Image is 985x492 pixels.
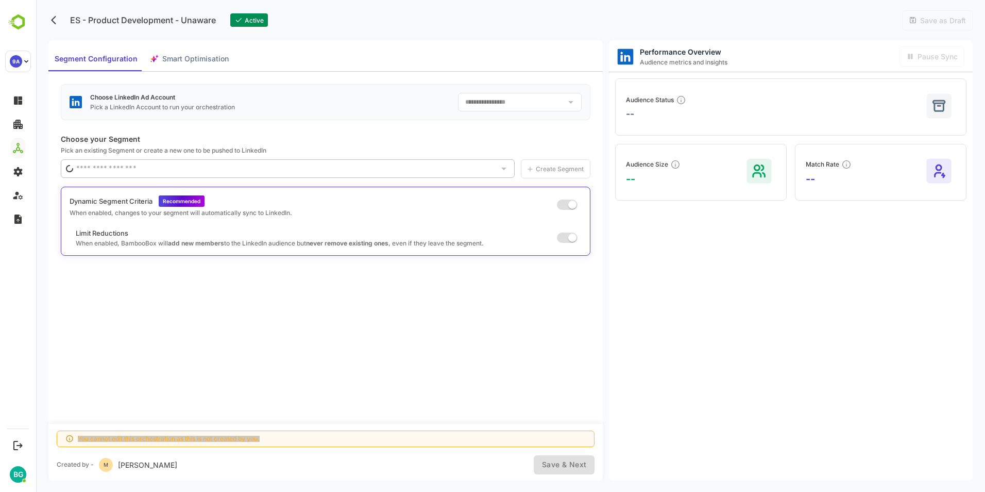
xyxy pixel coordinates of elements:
p: When enabled, changes to your segment will automatically sync to LinkedIn. [33,209,256,217]
p: When enabled, BambooBox will to the LinkedIn audience but , even if they leave the segment. [40,239,448,247]
span: Save as Draft [881,16,930,25]
span: Segment Configuration [19,53,101,65]
span: Percentage of contacts/companies LinkedIn successfully matched [805,159,816,170]
strong: add new members [132,239,188,247]
p: Pick a LinkedIn Account to run your orchestration [54,103,199,111]
span: Audience Size [590,160,632,168]
strong: never remove existing ones [270,239,352,247]
span: Performance Overview [604,47,691,56]
a: You are not owner [485,159,554,178]
span: -- [590,173,644,185]
span: Create Segment [497,165,548,173]
div: You cannot edit this orchestration as this is not created by you. [42,436,224,442]
span: Current build state of the audience synced [640,95,650,105]
span: Pause Sync [878,52,922,61]
div: BG [10,466,26,483]
button: Logout [11,438,25,452]
div: You are not the owner [498,455,558,474]
button: back [12,12,28,28]
div: Created by - [21,462,58,468]
p: Pick an existing Segment or create a new one to be pushed to LinkedIn [25,146,554,154]
p: Choose your Segment [25,135,554,143]
div: [PERSON_NAME] [63,458,141,472]
p: Limit Reductions [40,229,448,237]
span: Audience Status [590,96,638,104]
p: ES - Product Development - Unaware [28,10,186,30]
div: You are not the owner [863,46,928,67]
span: -- [770,173,816,185]
span: Total members LinkedIn has successfully matched for this audience [634,159,644,170]
div: 9A [10,55,22,68]
p: Choose LinkedIn Ad Account [54,93,199,101]
p: Dynamic Segment Criteria [33,197,116,205]
span: Audience metrics and insights [604,58,691,66]
span: Active [207,17,228,24]
span: Match Rate [770,160,803,168]
div: M [63,458,77,472]
span: Recommended [127,198,164,204]
span: -- [590,108,650,119]
img: BambooboxLogoMark.f1c84d78b4c51b1a7b5f700c9845e183.svg [5,12,31,32]
div: You are not the owner [866,10,937,30]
